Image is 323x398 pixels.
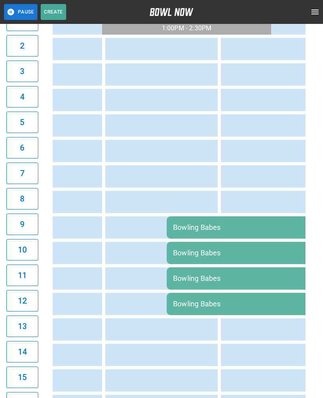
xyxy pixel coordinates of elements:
button: 3 [6,61,38,82]
button: 4 [6,86,38,108]
h6: 7 [20,167,24,180]
img: logo [150,8,193,16]
button: 12 [6,290,38,312]
button: 8 [6,188,38,210]
button: 10 [6,239,38,261]
button: 7 [6,163,38,184]
h6: 2 [20,39,24,52]
h6: 10 [18,243,27,256]
h6: 11 [18,269,27,282]
button: open drawer [307,4,323,20]
button: 11 [6,265,38,286]
h6: 6 [20,141,24,154]
button: 15 [6,367,38,388]
h6: 8 [20,192,24,205]
button: 2 [6,35,38,57]
h6: 4 [20,90,24,103]
h6: 9 [20,218,24,231]
h6: 5 [20,116,24,129]
h6: 14 [18,345,27,358]
button: 14 [6,341,38,363]
button: 9 [6,214,38,235]
h6: 12 [18,294,27,307]
button: 13 [6,316,38,337]
button: Create [41,4,66,20]
button: 6 [6,137,38,159]
h6: 15 [18,371,27,384]
button: 5 [6,112,38,133]
h6: 3 [20,65,24,78]
h6: 13 [18,320,27,333]
button: Pause [4,4,37,20]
